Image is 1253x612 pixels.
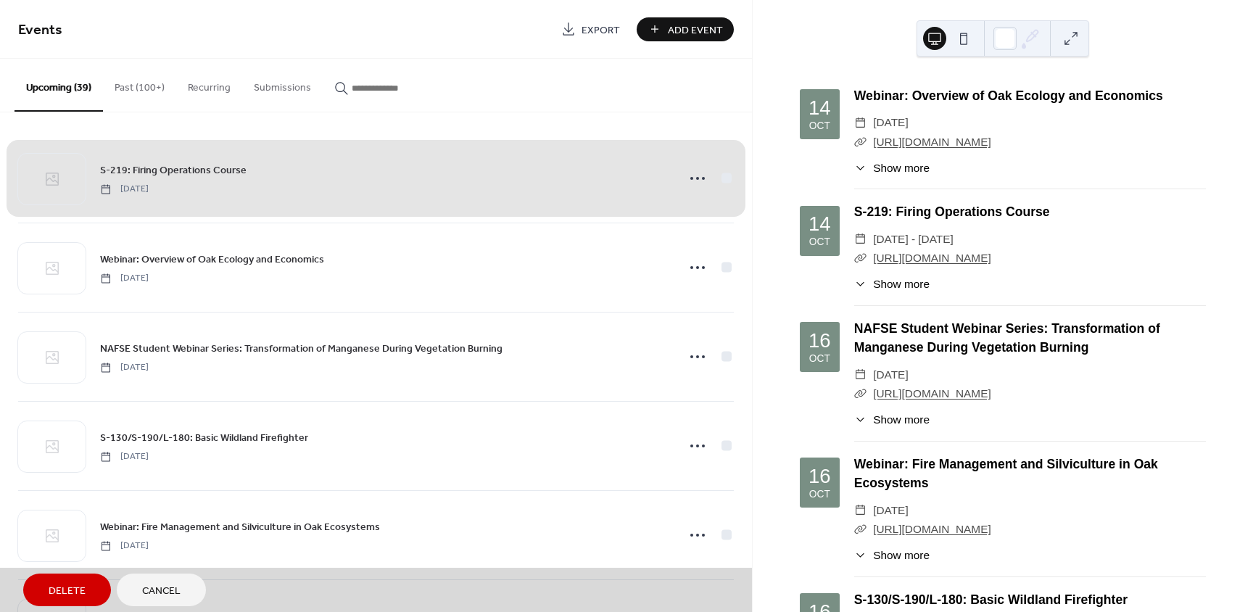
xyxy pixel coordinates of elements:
button: Cancel [117,574,206,606]
span: Show more [873,160,930,176]
a: Export [550,17,631,41]
div: ​ [854,547,867,563]
a: [URL][DOMAIN_NAME] [873,387,991,400]
div: 14 [809,214,831,234]
a: S-219: Firing Operations Course [854,204,1050,219]
button: Submissions [242,59,323,110]
div: 14 [809,98,831,118]
button: ​Show more [854,276,930,292]
div: ​ [854,384,867,403]
button: Delete [23,574,111,606]
div: ​ [854,133,867,152]
div: ​ [854,365,867,384]
a: Webinar: Overview of Oak Ecology and Economics [854,88,1163,103]
span: Delete [49,584,86,599]
span: Add Event [668,22,723,38]
div: ​ [854,230,867,249]
div: ​ [854,249,867,268]
a: S-130/S-190/L-180: Basic Wildland Firefighter [854,592,1128,607]
a: Webinar: Fire Management and Silviculture in Oak Ecosystems [854,457,1158,490]
div: Oct [809,489,830,500]
button: Upcoming (39) [15,59,103,112]
a: [URL][DOMAIN_NAME] [873,523,991,535]
div: Oct [809,354,830,364]
div: ​ [854,113,867,132]
div: Oct [809,237,830,247]
button: Add Event [637,17,734,41]
div: ​ [854,501,867,520]
span: [DATE] [873,113,908,132]
button: ​Show more [854,547,930,563]
button: ​Show more [854,160,930,176]
a: [URL][DOMAIN_NAME] [873,136,991,148]
button: ​Show more [854,411,930,428]
a: NAFSE Student Webinar Series: Transformation of Manganese During Vegetation Burning [854,321,1160,355]
div: ​ [854,520,867,539]
span: [DATE] [873,365,908,384]
span: [DATE] - [DATE] [873,230,954,249]
span: Cancel [142,584,181,599]
div: ​ [854,160,867,176]
div: ​ [854,411,867,428]
span: Show more [873,411,930,428]
span: Events [18,16,62,44]
button: Past (100+) [103,59,176,110]
span: Show more [873,547,930,563]
span: [DATE] [873,501,908,520]
div: 16 [809,466,831,487]
button: Recurring [176,59,242,110]
a: [URL][DOMAIN_NAME] [873,252,991,264]
span: Export [582,22,620,38]
div: ​ [854,276,867,292]
div: 16 [809,331,831,351]
span: Show more [873,276,930,292]
div: Oct [809,121,830,131]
